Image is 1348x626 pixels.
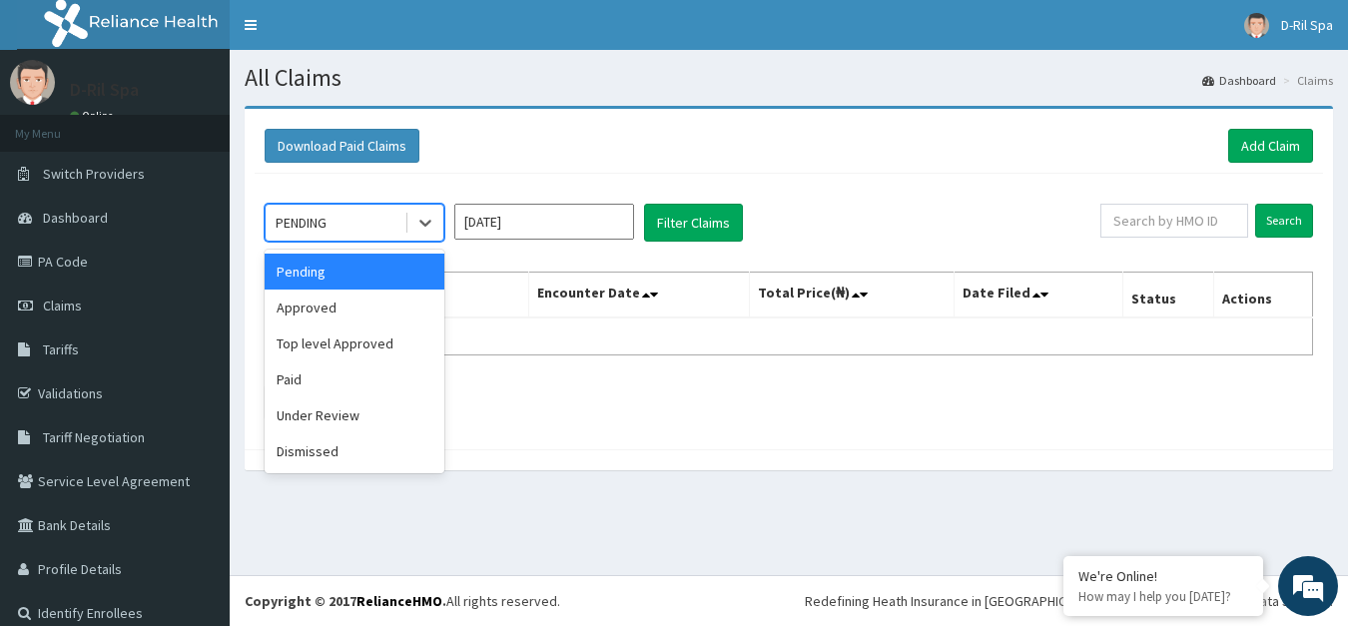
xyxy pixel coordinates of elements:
div: Redefining Heath Insurance in [GEOGRAPHIC_DATA] using Telemedicine and Data Science! [805,591,1333,611]
p: D-Ril Spa [70,81,139,99]
div: Minimize live chat window [328,10,375,58]
strong: Copyright © 2017 . [245,592,446,610]
th: Encounter Date [529,273,750,318]
div: Under Review [265,397,444,433]
th: Actions [1214,273,1313,318]
div: Pending [265,254,444,290]
div: Paid [265,361,444,397]
button: Filter Claims [644,204,743,242]
th: Status [1123,273,1214,318]
th: Date Filed [954,273,1122,318]
a: RelianceHMO [356,592,442,610]
div: Top level Approved [265,325,444,361]
footer: All rights reserved. [230,575,1348,626]
th: Total Price(₦) [750,273,955,318]
button: Download Paid Claims [265,129,419,163]
div: Dismissed [265,433,444,469]
input: Search [1255,204,1313,238]
span: D-Ril Spa [1281,16,1333,34]
a: Dashboard [1202,72,1276,89]
li: Claims [1278,72,1333,89]
div: Navigation go back [22,110,52,140]
span: Dashboard [43,209,108,227]
span: Tariff Negotiation [43,428,145,446]
img: User Image [1244,13,1269,38]
p: How may I help you today? [1078,588,1248,605]
input: Search by HMO ID [1100,204,1248,238]
img: User Image [10,60,55,105]
div: We're Online! [1078,567,1248,585]
span: Claims [43,297,82,314]
div: Chat with us now [134,112,365,138]
span: Tariffs [43,340,79,358]
a: Add Claim [1228,129,1313,163]
div: PENDING [276,213,327,233]
a: Online [70,109,118,123]
textarea: Type your message and hit 'Enter' [10,415,380,485]
span: Switch Providers [43,165,145,183]
div: Approved [265,290,444,325]
span: We're online! [116,187,276,388]
input: Select Month and Year [454,204,634,240]
img: d_794563401_company_1708531726252_794563401 [67,100,111,150]
h1: All Claims [245,65,1333,91]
